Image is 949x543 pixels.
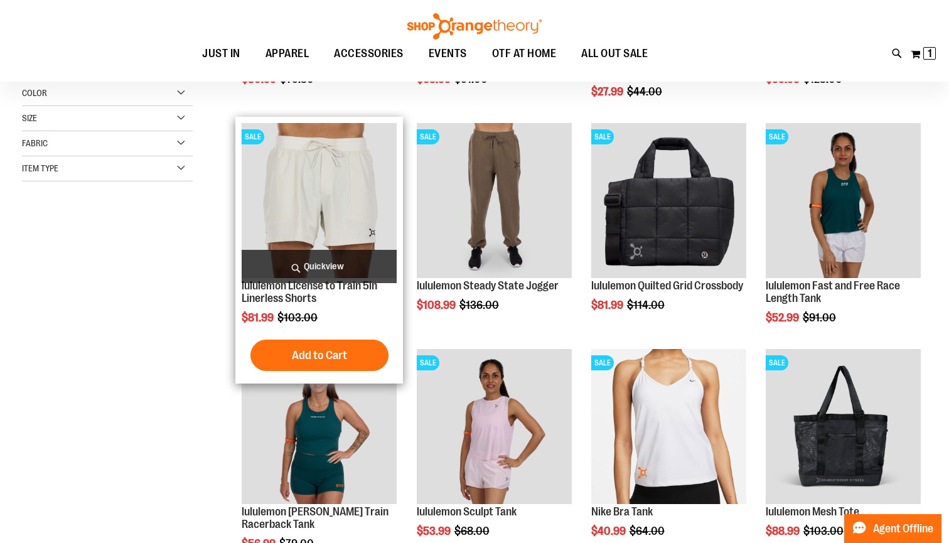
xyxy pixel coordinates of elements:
span: Fabric [22,138,48,148]
span: $81.99 [242,311,276,324]
span: Add to Cart [292,348,347,362]
a: lululemon License to Train 5in Linerless Shorts [242,279,377,304]
span: 1 [928,47,932,60]
span: SALE [766,129,788,144]
div: product [585,117,753,343]
img: Front facing view of plus Nike Bra Tank [591,349,746,504]
a: lululemon Steady State JoggerSALE [417,123,572,280]
span: SALE [591,355,614,370]
a: lululemon Sculpt Tank [417,505,517,518]
div: product [410,117,578,343]
div: product [235,117,403,384]
a: Front facing view of plus Nike Bra TankSALE [591,349,746,506]
span: $44.00 [627,85,664,98]
a: lululemon [PERSON_NAME] Train Racerback Tank [242,505,389,530]
span: OTF AT HOME [492,40,557,68]
span: $64.00 [630,525,667,537]
img: lululemon License to Train 5in Linerless Shorts [242,123,397,278]
a: Product image for lululemon Mesh ToteSALE [766,349,921,506]
span: SALE [591,129,614,144]
a: lululemon License to Train 5in Linerless ShortsSALE [242,123,397,280]
img: lululemon Quilted Grid Crossbody [591,123,746,278]
img: Main view of 2024 August lululemon Fast and Free Race Length Tank [766,123,921,278]
img: Main Image of 1538347 [417,349,572,504]
a: lululemon Fast and Free Race Length Tank [766,279,900,304]
span: $27.99 [591,85,625,98]
a: Quickview [242,250,397,283]
span: $91.00 [803,311,838,324]
span: Agent Offline [873,523,933,535]
span: $103.00 [277,311,319,324]
img: Product image for lululemon Mesh Tote [766,349,921,504]
span: EVENTS [429,40,467,68]
a: lululemon Quilted Grid Crossbody [591,279,743,292]
a: lululemon Wunder Train Racerback TankSALE [242,349,397,506]
img: Shop Orangetheory [405,13,544,40]
a: lululemon Quilted Grid CrossbodySALE [591,123,746,280]
span: JUST IN [202,40,240,68]
a: Main view of 2024 August lululemon Fast and Free Race Length TankSALE [766,123,921,280]
a: lululemon Mesh Tote [766,505,859,518]
button: Add to Cart [250,340,389,371]
span: ALL OUT SALE [581,40,648,68]
span: $103.00 [803,525,845,537]
span: $114.00 [627,299,667,311]
a: Main Image of 1538347SALE [417,349,572,506]
span: $136.00 [459,299,501,311]
span: $68.00 [454,525,491,537]
span: SALE [766,355,788,370]
span: Size [22,113,37,123]
span: SALE [417,355,439,370]
span: $88.99 [766,525,802,537]
img: lululemon Steady State Jogger [417,123,572,278]
span: Item Type [22,163,58,173]
span: SALE [417,129,439,144]
span: Color [22,88,47,98]
span: APPAREL [265,40,309,68]
button: Agent Offline [844,514,941,543]
span: $40.99 [591,525,628,537]
a: lululemon Steady State Jogger [417,279,559,292]
span: $53.99 [417,525,453,537]
span: SALE [242,129,264,144]
span: $52.99 [766,311,801,324]
a: Nike Bra Tank [591,505,653,518]
div: product [759,117,927,356]
span: $108.99 [417,299,458,311]
span: ACCESSORIES [334,40,404,68]
img: lululemon Wunder Train Racerback Tank [242,349,397,504]
span: $81.99 [591,299,625,311]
